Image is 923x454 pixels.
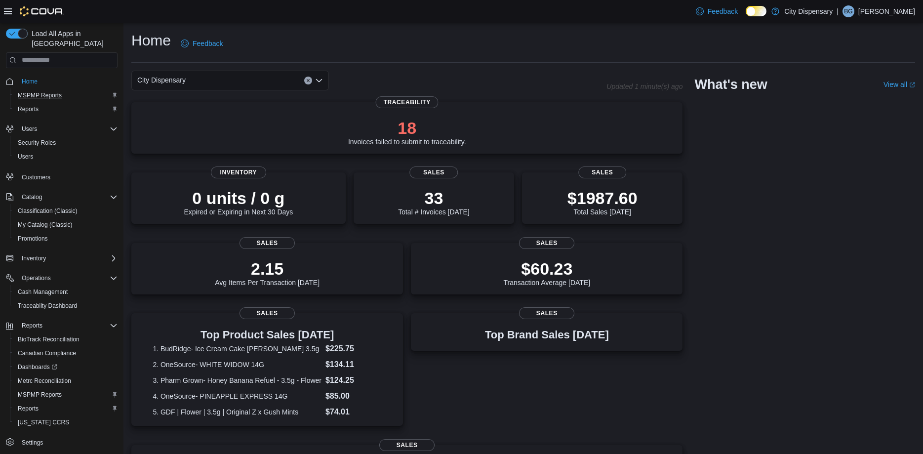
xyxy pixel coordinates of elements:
[14,89,118,101] span: MSPMP Reports
[18,405,39,413] span: Reports
[14,205,118,217] span: Classification (Classic)
[18,207,78,215] span: Classification (Classic)
[18,288,68,296] span: Cash Management
[10,218,121,232] button: My Catalog (Classic)
[215,259,320,287] div: Avg Items Per Transaction [DATE]
[22,193,42,201] span: Catalog
[153,375,321,385] dt: 3. Pharm Grown- Honey Banana Refuel - 3.5g - Flower
[304,77,312,84] button: Clear input
[606,83,682,90] p: Updated 1 minute(s) ago
[22,439,43,447] span: Settings
[10,204,121,218] button: Classification (Classic)
[153,391,321,401] dt: 4. OneSource- PINEAPPLE EXPRESS 14G
[410,166,458,178] span: Sales
[10,415,121,429] button: [US_STATE] CCRS
[22,125,37,133] span: Users
[14,361,118,373] span: Dashboards
[211,166,266,178] span: Inventory
[18,75,118,87] span: Home
[2,122,121,136] button: Users
[18,123,41,135] button: Users
[18,139,56,147] span: Security Roles
[567,188,638,216] div: Total Sales [DATE]
[567,188,638,208] p: $1987.60
[14,103,118,115] span: Reports
[18,252,50,264] button: Inventory
[10,232,121,246] button: Promotions
[18,391,62,399] span: MSPMP Reports
[10,374,121,388] button: Metrc Reconciliation
[18,377,71,385] span: Metrc Reconciliation
[2,169,121,184] button: Customers
[153,407,321,417] dt: 5. GDF | Flower | 3.5g | Original Z x Gush Mints
[193,39,223,48] span: Feedback
[18,437,47,449] a: Settings
[131,31,171,50] h1: Home
[784,5,833,17] p: City Dispensary
[694,77,767,92] h2: What's new
[137,74,186,86] span: City Dispensary
[14,219,77,231] a: My Catalog (Classic)
[14,416,73,428] a: [US_STATE] CCRS
[18,349,76,357] span: Canadian Compliance
[14,286,118,298] span: Cash Management
[504,259,591,287] div: Transaction Average [DATE]
[398,188,469,216] div: Total # Invoices [DATE]
[153,344,321,354] dt: 1. BudRidge- Ice Cream Cake [PERSON_NAME] 3.5g
[18,105,39,113] span: Reports
[14,300,118,312] span: Traceabilty Dashboard
[325,359,382,371] dd: $134.11
[14,219,118,231] span: My Catalog (Classic)
[22,254,46,262] span: Inventory
[348,118,466,138] p: 18
[18,221,73,229] span: My Catalog (Classic)
[18,320,118,331] span: Reports
[10,402,121,415] button: Reports
[746,6,766,16] input: Dark Mode
[10,346,121,360] button: Canadian Compliance
[18,235,48,243] span: Promotions
[18,171,54,183] a: Customers
[28,29,118,48] span: Load All Apps in [GEOGRAPHIC_DATA]
[14,375,75,387] a: Metrc Reconciliation
[14,89,66,101] a: MSPMP Reports
[18,363,57,371] span: Dashboards
[20,6,64,16] img: Cova
[18,418,69,426] span: [US_STATE] CCRS
[10,102,121,116] button: Reports
[14,103,42,115] a: Reports
[519,307,574,319] span: Sales
[10,150,121,164] button: Users
[519,237,574,249] span: Sales
[14,361,61,373] a: Dashboards
[14,151,118,163] span: Users
[184,188,293,216] div: Expired or Expiring in Next 30 Days
[485,329,609,341] h3: Top Brand Sales [DATE]
[22,274,51,282] span: Operations
[18,191,46,203] button: Catalog
[18,302,77,310] span: Traceabilty Dashboard
[10,88,121,102] button: MSPMP Reports
[10,332,121,346] button: BioTrack Reconciliation
[398,188,469,208] p: 33
[18,123,118,135] span: Users
[14,333,83,345] a: BioTrack Reconciliation
[18,252,118,264] span: Inventory
[18,191,118,203] span: Catalog
[22,78,38,85] span: Home
[18,436,118,449] span: Settings
[18,170,118,183] span: Customers
[325,343,382,355] dd: $225.75
[315,77,323,84] button: Open list of options
[883,81,915,88] a: View allExternal link
[14,286,72,298] a: Cash Management
[2,190,121,204] button: Catalog
[18,272,55,284] button: Operations
[325,390,382,402] dd: $85.00
[14,137,60,149] a: Security Roles
[14,137,118,149] span: Security Roles
[240,307,295,319] span: Sales
[14,403,118,414] span: Reports
[14,233,118,245] span: Promotions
